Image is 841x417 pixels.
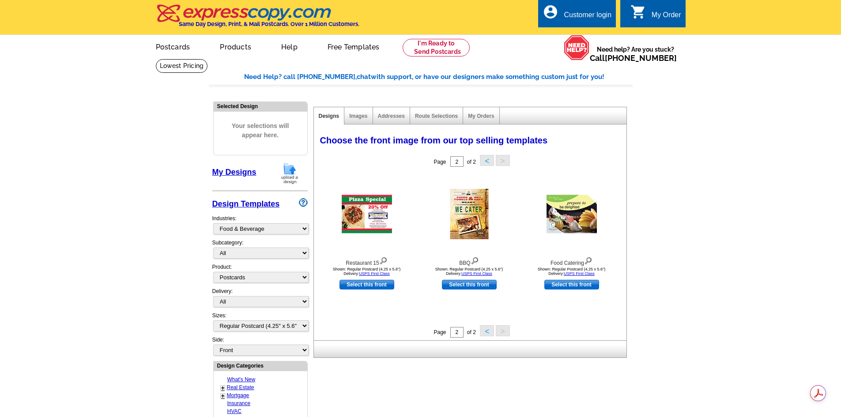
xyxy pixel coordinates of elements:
span: Choose the front image from our top selling templates [320,135,548,145]
button: > [496,155,510,166]
span: Page [434,329,446,335]
a: What's New [227,376,256,383]
img: view design details [471,255,479,265]
div: Shown: Regular Postcard (4.25 x 5.6") Delivery: [523,267,620,276]
a: [PHONE_NUMBER] [605,53,677,63]
a: + [221,384,225,391]
button: > [496,325,510,336]
a: USPS First Class [564,271,595,276]
a: HVAC [227,408,241,414]
span: Need help? Are you stuck? [590,45,681,63]
a: USPS First Class [359,271,390,276]
span: Your selections will appear here. [220,113,301,149]
i: account_circle [543,4,558,20]
div: Design Categories [214,361,307,370]
img: view design details [584,255,592,265]
a: Free Templates [313,36,394,56]
img: help [564,35,590,60]
div: Industries: [212,210,308,239]
div: Need Help? call [PHONE_NUMBER], with support, or have our designers make something custom just fo... [244,72,633,82]
span: of 2 [467,159,476,165]
a: Images [349,113,367,119]
div: Shown: Regular Postcard (4.25 x 5.6") Delivery: [421,267,518,276]
a: My Orders [468,113,494,119]
span: Page [434,159,446,165]
img: Restaurant 15 [342,195,392,233]
div: Sizes: [212,312,308,336]
a: Designs [319,113,339,119]
span: Call [590,53,677,63]
button: < [480,155,494,166]
button: < [480,325,494,336]
img: upload-design [278,162,301,184]
a: Products [206,36,265,56]
a: use this design [339,280,394,289]
i: shopping_cart [630,4,646,20]
a: account_circle Customer login [543,10,611,21]
div: Customer login [564,11,611,23]
span: chat [357,73,371,81]
div: Delivery: [212,287,308,312]
div: Selected Design [214,102,307,110]
a: Route Selections [415,113,458,119]
div: Product: [212,263,308,287]
a: Help [267,36,312,56]
img: Food Catering [547,195,597,233]
img: view design details [379,255,388,265]
a: Same Day Design, Print, & Mail Postcards. Over 1 Million Customers. [156,11,359,27]
a: USPS First Class [461,271,492,276]
div: Restaurant 15 [318,255,415,267]
a: + [221,392,225,399]
div: Side: [212,336,308,357]
a: My Designs [212,168,256,177]
div: Subcategory: [212,239,308,263]
a: use this design [442,280,497,289]
a: Mortgage [227,392,249,398]
div: BBQ [421,255,518,267]
span: of 2 [467,329,476,335]
a: Insurance [227,400,251,406]
div: Shown: Regular Postcard (4.25 x 5.6") Delivery: [318,267,415,276]
a: shopping_cart My Order [630,10,681,21]
h4: Same Day Design, Print, & Mail Postcards. Over 1 Million Customers. [179,21,359,27]
a: Addresses [378,113,405,119]
iframe: LiveChat chat widget [664,212,841,417]
img: BBQ [450,189,488,239]
a: Design Templates [212,199,280,208]
img: design-wizard-help-icon.png [299,198,308,207]
a: Postcards [142,36,204,56]
div: My Order [652,11,681,23]
a: use this design [544,280,599,289]
div: Food Catering [523,255,620,267]
a: Real Estate [227,384,254,391]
